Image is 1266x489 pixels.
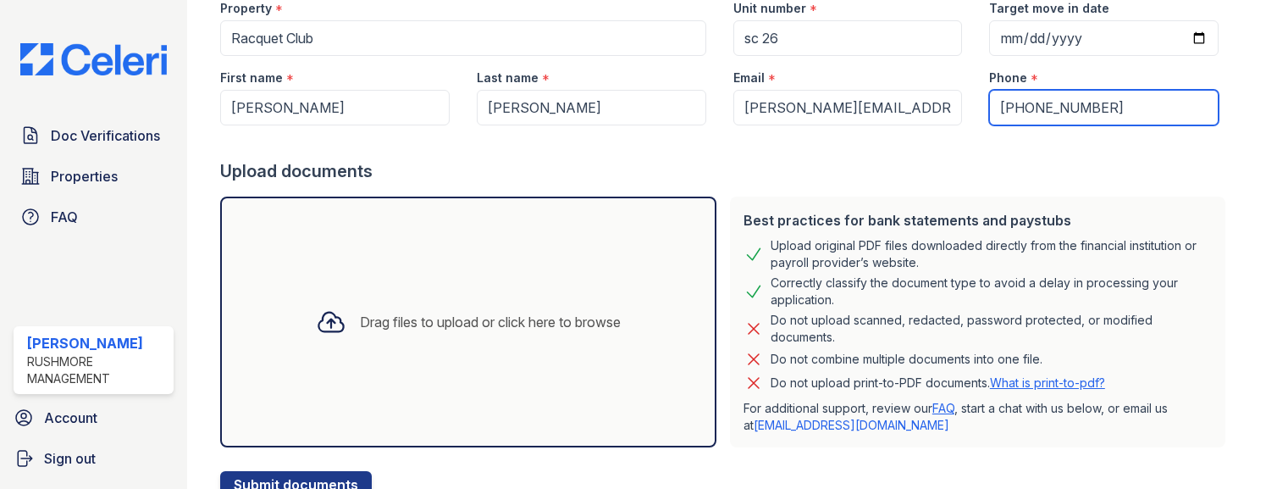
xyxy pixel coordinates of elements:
[220,69,283,86] label: First name
[754,418,949,432] a: [EMAIL_ADDRESS][DOMAIN_NAME]
[477,69,539,86] label: Last name
[771,349,1042,370] div: Do not combine multiple documents into one file.
[27,333,167,353] div: [PERSON_NAME]
[7,43,180,76] img: CE_Logo_Blue-a8612792a0a2168367f1c8372b55b34899dd931a85d93a1a3d3e32e68fde9ad4.png
[51,125,160,146] span: Doc Verifications
[7,401,180,435] a: Account
[932,401,954,415] a: FAQ
[744,210,1212,231] div: Best practices for bank statements and paystubs
[51,166,118,186] span: Properties
[771,237,1212,271] div: Upload original PDF files downloaded directly from the financial institution or payroll provider’...
[7,442,180,475] a: Sign out
[771,275,1212,308] div: Correctly classify the document type to avoid a delay in processing your application.
[989,69,1027,86] label: Phone
[27,353,167,387] div: Rushmore Management
[360,312,621,332] div: Drag files to upload or click here to browse
[14,200,174,234] a: FAQ
[220,159,1232,183] div: Upload documents
[744,400,1212,434] p: For additional support, review our , start a chat with us below, or email us at
[771,312,1212,346] div: Do not upload scanned, redacted, password protected, or modified documents.
[771,375,1105,392] p: Do not upload print-to-PDF documents.
[14,159,174,193] a: Properties
[990,375,1105,390] a: What is print-to-pdf?
[14,119,174,153] a: Doc Verifications
[44,408,97,428] span: Account
[51,207,78,227] span: FAQ
[733,69,765,86] label: Email
[44,448,96,469] span: Sign out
